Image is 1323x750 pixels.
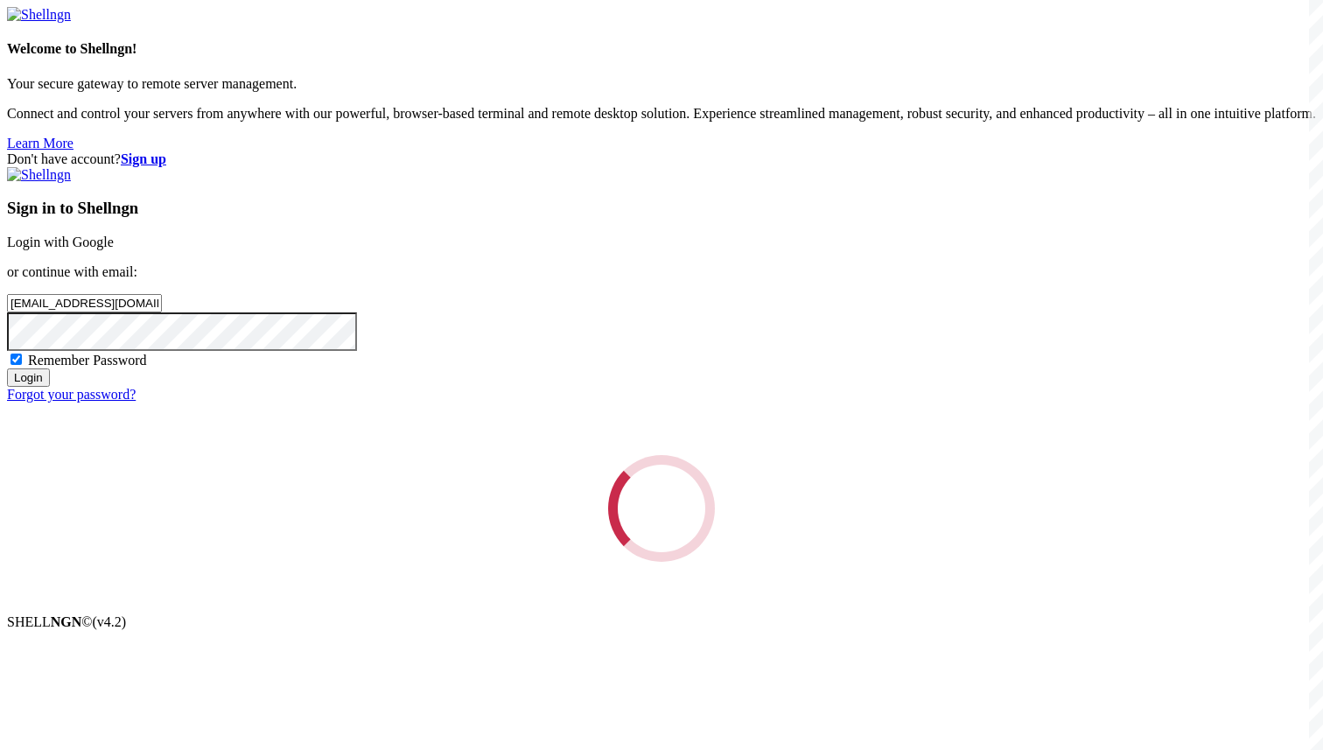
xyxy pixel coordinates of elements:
[587,434,736,583] div: Loading...
[28,353,147,368] span: Remember Password
[7,264,1316,280] p: or continue with email:
[7,136,73,151] a: Learn More
[7,294,162,312] input: Email address
[7,235,114,249] a: Login with Google
[10,354,22,365] input: Remember Password
[7,368,50,387] input: Login
[7,387,136,402] a: Forgot your password?
[7,167,71,183] img: Shellngn
[93,614,127,629] span: 4.2.0
[7,199,1316,218] h3: Sign in to Shellngn
[7,106,1316,122] p: Connect and control your servers from anywhere with our powerful, browser-based terminal and remo...
[7,76,1316,92] p: Your secure gateway to remote server management.
[121,151,166,166] a: Sign up
[7,7,71,23] img: Shellngn
[7,614,126,629] span: SHELL ©
[51,614,82,629] b: NGN
[7,151,1316,167] div: Don't have account?
[7,41,1316,57] h4: Welcome to Shellngn!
